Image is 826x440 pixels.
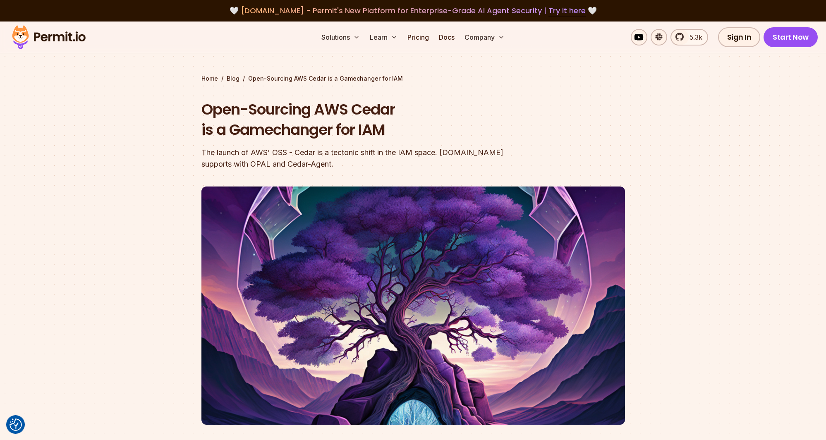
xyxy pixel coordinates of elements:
div: 🤍 🤍 [20,5,806,17]
button: Solutions [318,29,363,45]
div: / / [201,74,625,83]
a: Docs [436,29,458,45]
button: Company [461,29,508,45]
button: Learn [366,29,401,45]
a: Blog [227,74,239,83]
h1: Open-Sourcing AWS Cedar is a Gamechanger for IAM [201,99,519,140]
img: Permit logo [8,23,89,51]
a: 5.3k [670,29,708,45]
img: Revisit consent button [10,418,22,431]
a: Home [201,74,218,83]
a: Try it here [548,5,586,16]
span: [DOMAIN_NAME] - Permit's New Platform for Enterprise-Grade AI Agent Security | [241,5,586,16]
div: The launch of AWS' OSS - Cedar is a tectonic shift in the IAM space. [DOMAIN_NAME] supports with ... [201,147,519,170]
a: Sign In [718,27,761,47]
img: Open-Sourcing AWS Cedar is a Gamechanger for IAM [201,187,625,425]
a: Start Now [764,27,818,47]
span: 5.3k [685,32,702,42]
a: Pricing [404,29,432,45]
button: Consent Preferences [10,418,22,431]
